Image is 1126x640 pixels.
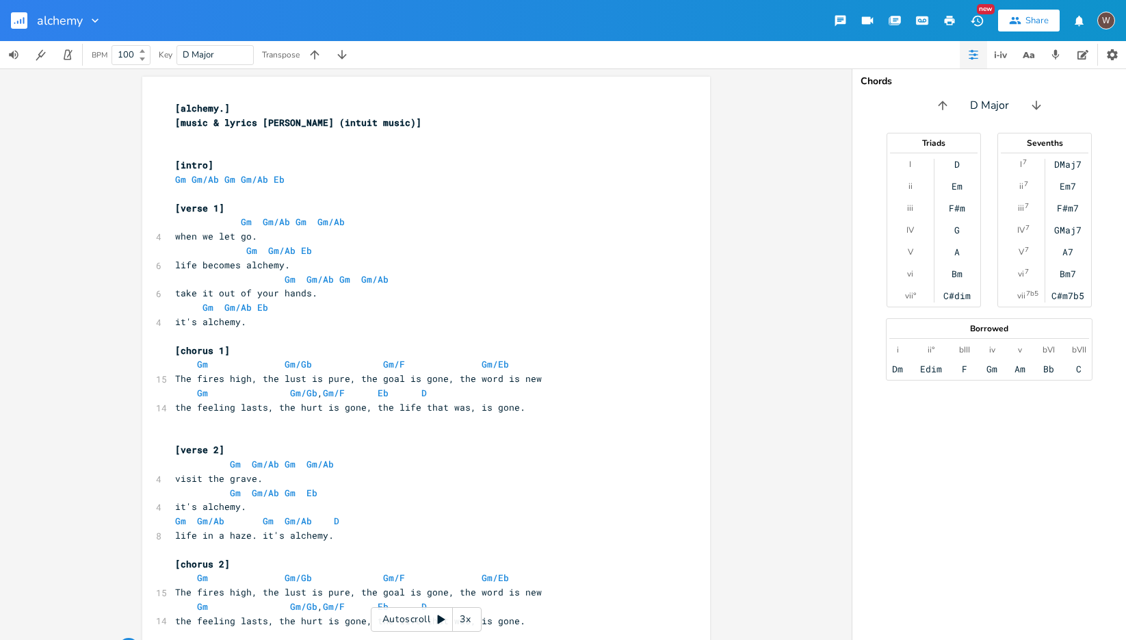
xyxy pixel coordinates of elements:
[241,216,252,228] span: Gm
[224,301,252,313] span: Gm/Ab
[252,458,279,470] span: Gm/Ab
[175,387,427,399] span: ,
[908,181,913,192] div: ii
[1062,246,1073,257] div: A7
[1023,157,1027,168] sup: 7
[202,301,213,313] span: Gm
[175,230,257,242] span: when we let go.
[175,202,224,214] span: [verse 1]
[175,529,334,541] span: life in a haze. it's alchemy.
[954,225,960,235] div: G
[1019,181,1023,192] div: ii
[37,14,83,27] span: alchemy
[175,586,542,598] span: The fires high, the lust is pure, the goal is gone, the word is new
[371,607,482,632] div: Autoscroll
[175,372,542,385] span: The fires high, the lust is pure, the goal is gone, the word is new
[175,615,525,627] span: the feeling lasts, the hurt is gone, the life that was, is gone.
[257,301,268,313] span: Eb
[1018,203,1024,214] div: iii
[317,216,345,228] span: Gm/Ab
[952,268,963,279] div: Bm
[954,159,960,170] div: D
[1025,222,1030,233] sup: 7
[92,51,107,59] div: BPM
[908,246,913,257] div: V
[175,159,213,171] span: [intro]
[230,487,241,499] span: Gm
[197,600,208,613] span: Gm
[175,259,290,271] span: life becomes alchemy.
[290,387,317,399] span: Gm/Gb
[1043,363,1054,374] div: Bb
[175,316,246,328] span: it's alchemy.
[175,344,230,357] span: [chorus 1]
[1025,244,1029,255] sup: 7
[301,244,312,257] span: Eb
[285,515,312,527] span: Gm/Ab
[1060,181,1076,192] div: Em7
[339,273,350,285] span: Gm
[175,173,186,185] span: Gm
[897,344,899,355] div: i
[175,287,317,299] span: take it out of your hands.
[383,572,405,584] span: Gm/F
[928,344,934,355] div: ii°
[1054,159,1082,170] div: DMaj7
[175,500,246,513] span: it's alchemy.
[1019,246,1024,257] div: V
[361,273,389,285] span: Gm/Ab
[1025,14,1049,27] div: Share
[306,487,317,499] span: Eb
[1018,344,1022,355] div: v
[175,116,421,129] span: [music & lyrics [PERSON_NAME] (intuit music)]
[159,51,172,59] div: Key
[482,358,509,370] span: Gm/Eb
[989,344,995,355] div: iv
[175,515,186,527] span: Gm
[906,225,914,235] div: IV
[1025,266,1029,277] sup: 7
[905,290,916,301] div: vii°
[175,102,230,114] span: [alchemy.]
[224,173,235,185] span: Gm
[959,344,970,355] div: bIII
[453,607,477,632] div: 3x
[334,515,339,527] span: D
[192,173,219,185] span: Gm/Ab
[1097,12,1115,29] div: willem
[252,487,279,499] span: Gm/Ab
[306,458,334,470] span: Gm/Ab
[197,572,208,584] span: Gm
[861,77,1118,86] div: Chords
[909,159,911,170] div: I
[1043,344,1055,355] div: bVI
[306,273,334,285] span: Gm/Ab
[175,600,427,613] span: ,
[1057,203,1079,214] div: F#m7
[949,203,965,214] div: F#m
[920,363,942,374] div: Edim
[175,472,263,485] span: visit the grave.
[262,51,300,59] div: Transpose
[421,600,427,613] span: D
[285,358,312,370] span: Gm/Gb
[1076,363,1082,374] div: C
[230,458,241,470] span: Gm
[421,387,427,399] span: D
[1018,268,1024,279] div: vi
[285,458,296,470] span: Gm
[246,244,257,257] span: Gm
[1054,225,1082,235] div: GMaj7
[1014,363,1025,374] div: Am
[1072,344,1086,355] div: bVII
[887,139,980,147] div: Triads
[998,10,1060,31] button: Share
[977,4,995,14] div: New
[323,387,345,399] span: Gm/F
[241,173,268,185] span: Gm/Ab
[954,246,960,257] div: A
[285,487,296,499] span: Gm
[323,600,345,613] span: Gm/F
[1020,159,1022,170] div: I
[296,216,306,228] span: Gm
